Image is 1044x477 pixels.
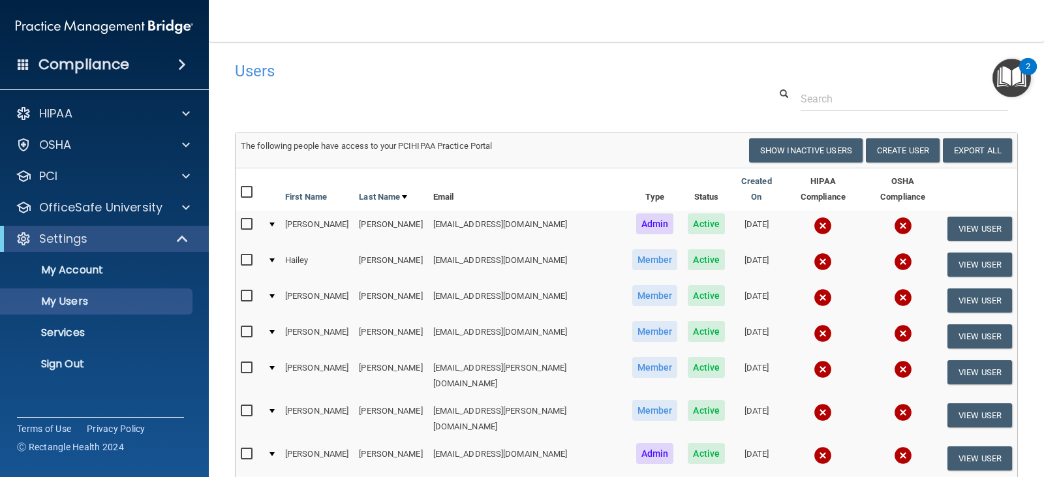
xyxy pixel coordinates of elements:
td: [EMAIL_ADDRESS][DOMAIN_NAME] [428,247,627,283]
a: OfficeSafe University [16,200,190,215]
td: [DATE] [730,440,783,476]
span: The following people have access to your PCIHIPAA Practice Portal [241,141,493,151]
span: Member [632,249,678,270]
td: [PERSON_NAME] [280,211,354,247]
a: Terms of Use [17,422,71,435]
span: Member [632,285,678,306]
span: Active [688,443,725,464]
img: cross.ca9f0e7f.svg [814,403,832,422]
p: Sign Out [8,358,187,371]
img: cross.ca9f0e7f.svg [894,253,912,271]
p: My Account [8,264,187,277]
img: cross.ca9f0e7f.svg [894,360,912,378]
p: Settings [39,231,87,247]
img: cross.ca9f0e7f.svg [814,324,832,343]
img: cross.ca9f0e7f.svg [814,253,832,271]
td: Hailey [280,247,354,283]
th: Status [683,168,730,211]
td: [PERSON_NAME] [354,283,427,318]
a: Privacy Policy [87,422,146,435]
td: [PERSON_NAME] [280,318,354,354]
h4: Users [235,63,684,80]
td: [PERSON_NAME] [354,247,427,283]
img: cross.ca9f0e7f.svg [814,288,832,307]
td: [DATE] [730,211,783,247]
a: Created On [735,174,778,205]
a: Export All [943,138,1012,162]
button: View User [947,446,1012,470]
span: Active [688,321,725,342]
p: Services [8,326,187,339]
img: cross.ca9f0e7f.svg [894,217,912,235]
span: Admin [636,213,674,234]
a: Settings [16,231,189,247]
td: [PERSON_NAME] [280,397,354,440]
td: [PERSON_NAME] [280,283,354,318]
span: Active [688,285,725,306]
td: [DATE] [730,247,783,283]
button: Create User [866,138,940,162]
img: cross.ca9f0e7f.svg [814,446,832,465]
button: View User [947,324,1012,348]
span: Admin [636,443,674,464]
span: Active [688,213,725,234]
button: View User [947,217,1012,241]
td: [EMAIL_ADDRESS][DOMAIN_NAME] [428,211,627,247]
td: [PERSON_NAME] [280,440,354,476]
th: Email [428,168,627,211]
button: View User [947,288,1012,313]
p: My Users [8,295,187,308]
a: Last Name [359,189,407,205]
td: [EMAIL_ADDRESS][DOMAIN_NAME] [428,318,627,354]
button: View User [947,403,1012,427]
img: PMB logo [16,14,193,40]
th: OSHA Compliance [863,168,942,211]
button: Show Inactive Users [749,138,863,162]
span: Active [688,357,725,378]
button: View User [947,360,1012,384]
td: [DATE] [730,397,783,440]
span: Active [688,400,725,421]
p: HIPAA [39,106,72,121]
td: [EMAIL_ADDRESS][DOMAIN_NAME] [428,283,627,318]
a: First Name [285,189,327,205]
img: cross.ca9f0e7f.svg [894,288,912,307]
button: Open Resource Center, 2 new notifications [992,59,1031,97]
img: cross.ca9f0e7f.svg [814,360,832,378]
td: [PERSON_NAME] [354,318,427,354]
input: Search [801,87,1008,111]
button: View User [947,253,1012,277]
a: HIPAA [16,106,190,121]
td: [DATE] [730,283,783,318]
span: Member [632,321,678,342]
td: [EMAIL_ADDRESS][DOMAIN_NAME] [428,440,627,476]
img: cross.ca9f0e7f.svg [814,217,832,235]
td: [PERSON_NAME] [280,354,354,397]
img: cross.ca9f0e7f.svg [894,403,912,422]
td: [DATE] [730,354,783,397]
p: OSHA [39,137,72,153]
a: OSHA [16,137,190,153]
td: [EMAIL_ADDRESS][PERSON_NAME][DOMAIN_NAME] [428,354,627,397]
span: Member [632,400,678,421]
img: cross.ca9f0e7f.svg [894,446,912,465]
span: Ⓒ Rectangle Health 2024 [17,440,124,454]
th: Type [627,168,683,211]
td: [PERSON_NAME] [354,397,427,440]
td: [EMAIL_ADDRESS][PERSON_NAME][DOMAIN_NAME] [428,397,627,440]
td: [DATE] [730,318,783,354]
th: HIPAA Compliance [783,168,864,211]
img: cross.ca9f0e7f.svg [894,324,912,343]
h4: Compliance [38,55,129,74]
p: PCI [39,168,57,184]
td: [PERSON_NAME] [354,354,427,397]
p: OfficeSafe University [39,200,162,215]
td: [PERSON_NAME] [354,440,427,476]
td: [PERSON_NAME] [354,211,427,247]
a: PCI [16,168,190,184]
span: Active [688,249,725,270]
div: 2 [1026,67,1030,84]
span: Member [632,357,678,378]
